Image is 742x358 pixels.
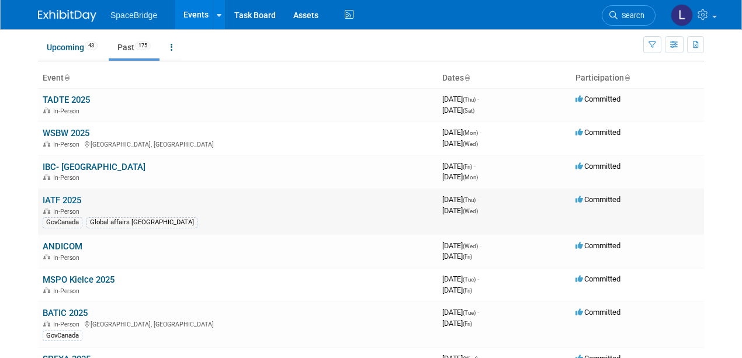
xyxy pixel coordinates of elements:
img: In-Person Event [43,107,50,113]
span: (Fri) [463,164,472,170]
span: 175 [135,41,151,50]
span: [DATE] [442,172,478,181]
img: ExhibitDay [38,10,96,22]
span: [DATE] [442,274,479,283]
span: (Tue) [463,310,476,316]
img: In-Person Event [43,287,50,293]
span: - [480,128,481,137]
th: Dates [438,68,571,88]
span: [DATE] [442,319,472,328]
span: Committed [575,308,620,317]
span: Committed [575,162,620,171]
div: [GEOGRAPHIC_DATA], [GEOGRAPHIC_DATA] [43,139,433,148]
a: Upcoming43 [38,36,106,58]
span: In-Person [53,174,83,182]
div: GovCanada [43,331,82,341]
span: (Mon) [463,130,478,136]
span: Committed [575,195,620,204]
img: In-Person Event [43,174,50,180]
a: ANDICOM [43,241,82,252]
a: Sort by Event Name [64,73,70,82]
span: [DATE] [442,195,479,204]
img: In-Person Event [43,254,50,260]
span: (Fri) [463,253,472,260]
a: Sort by Participation Type [624,73,630,82]
span: (Tue) [463,276,476,283]
span: [DATE] [442,206,478,215]
span: (Wed) [463,243,478,249]
span: [DATE] [442,252,472,260]
span: 43 [85,41,98,50]
a: WSBW 2025 [43,128,89,138]
span: (Thu) [463,96,476,103]
span: [DATE] [442,139,478,148]
span: Committed [575,241,620,250]
span: In-Person [53,141,83,148]
a: Past175 [109,36,160,58]
span: [DATE] [442,162,476,171]
a: IATF 2025 [43,195,81,206]
a: MSPO Kielce 2025 [43,274,115,285]
span: [DATE] [442,106,474,114]
span: Committed [575,95,620,103]
span: In-Person [53,208,83,216]
div: Global affairs [GEOGRAPHIC_DATA] [86,217,197,228]
span: (Fri) [463,287,472,294]
div: GovCanada [43,217,82,228]
span: [DATE] [442,95,479,103]
span: - [477,274,479,283]
a: Search [602,5,656,26]
span: [DATE] [442,308,479,317]
span: - [477,195,479,204]
img: Luminita Oprescu [671,4,693,26]
span: [DATE] [442,241,481,250]
span: (Mon) [463,174,478,180]
img: In-Person Event [43,141,50,147]
span: Search [618,11,644,20]
th: Event [38,68,438,88]
span: (Wed) [463,208,478,214]
span: Committed [575,128,620,137]
span: (Wed) [463,141,478,147]
div: [GEOGRAPHIC_DATA], [GEOGRAPHIC_DATA] [43,319,433,328]
span: [DATE] [442,286,472,294]
th: Participation [571,68,704,88]
a: IBC- [GEOGRAPHIC_DATA] [43,162,145,172]
span: In-Person [53,287,83,295]
a: BATIC 2025 [43,308,88,318]
span: (Sat) [463,107,474,114]
span: [DATE] [442,128,481,137]
span: In-Person [53,254,83,262]
span: - [477,95,479,103]
span: - [474,162,476,171]
a: Sort by Start Date [464,73,470,82]
img: In-Person Event [43,321,50,326]
span: In-Person [53,107,83,115]
span: - [480,241,481,250]
img: In-Person Event [43,208,50,214]
span: (Thu) [463,197,476,203]
span: Committed [575,274,620,283]
a: TADTE 2025 [43,95,90,105]
span: - [477,308,479,317]
span: SpaceBridge [110,11,157,20]
span: In-Person [53,321,83,328]
span: (Fri) [463,321,472,327]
